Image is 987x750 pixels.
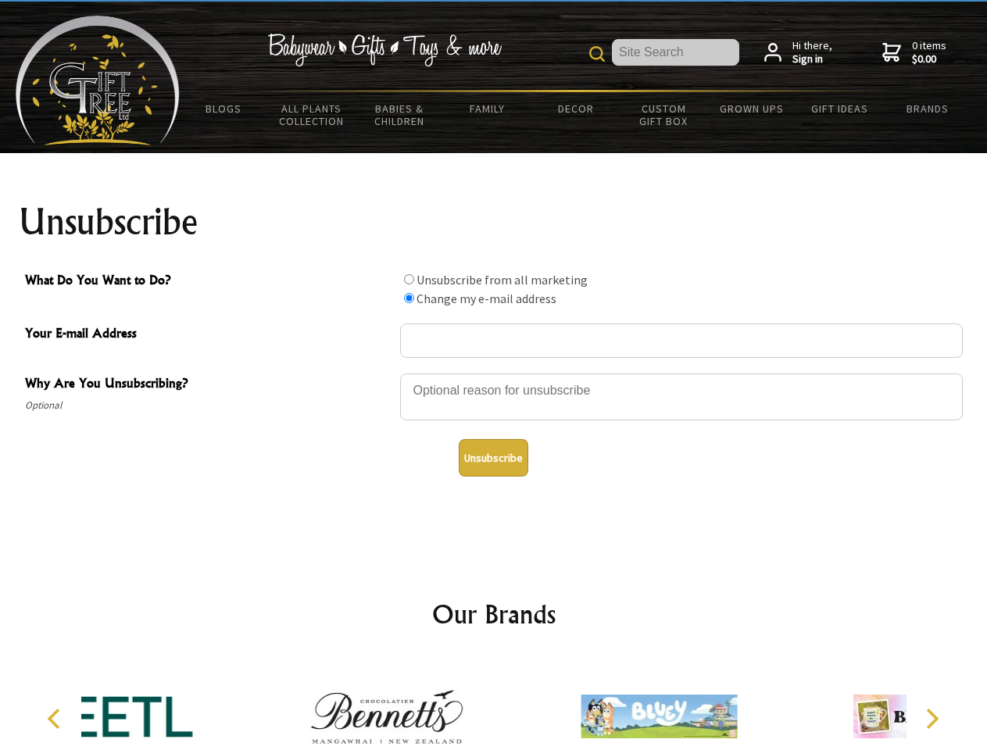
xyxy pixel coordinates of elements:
[792,52,832,66] strong: Sign in
[796,92,884,125] a: Gift Ideas
[612,39,739,66] input: Site Search
[268,92,356,137] a: All Plants Collection
[417,272,588,287] label: Unsubscribe from all marketing
[404,274,414,284] input: What Do You Want to Do?
[531,92,620,125] a: Decor
[459,439,528,477] button: Unsubscribe
[25,396,392,415] span: Optional
[764,39,832,66] a: Hi there,Sign in
[39,702,73,736] button: Previous
[25,323,392,346] span: Your E-mail Address
[25,270,392,293] span: What Do You Want to Do?
[400,323,963,358] input: Your E-mail Address
[417,291,556,306] label: Change my e-mail address
[912,52,946,66] strong: $0.00
[25,373,392,396] span: Why Are You Unsubscribing?
[356,92,444,137] a: Babies & Children
[620,92,708,137] a: Custom Gift Box
[884,92,972,125] a: Brands
[16,16,180,145] img: Babyware - Gifts - Toys and more...
[882,39,946,66] a: 0 items$0.00
[404,293,414,303] input: What Do You Want to Do?
[31,595,957,633] h2: Our Brands
[180,92,268,125] a: BLOGS
[589,46,605,62] img: product search
[912,38,946,66] span: 0 items
[267,34,502,66] img: Babywear - Gifts - Toys & more
[707,92,796,125] a: Grown Ups
[444,92,532,125] a: Family
[19,203,969,241] h1: Unsubscribe
[792,39,832,66] span: Hi there,
[400,373,963,420] textarea: Why Are You Unsubscribing?
[914,702,949,736] button: Next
